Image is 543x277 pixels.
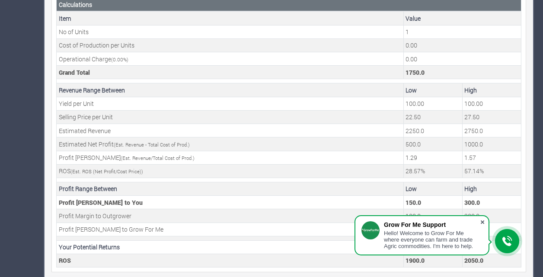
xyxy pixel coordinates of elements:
[57,209,404,223] td: Profit Margin to Outgrower
[59,86,125,94] b: Revenue Range Between
[462,124,521,137] td: Your estimated Revenue expected (Grand Total * Max. Est. Revenue Percentage)
[403,209,462,223] td: Outgrower Profit Margin (Min Estimated Profit * Outgrower Profit Margin)
[462,97,521,110] td: Your estimated maximum Yield per Unit
[57,196,404,209] td: Profit [PERSON_NAME] to You
[113,56,123,63] span: 0.00
[57,164,404,178] td: ROS
[59,243,120,251] b: Your Potential Returns
[57,38,404,52] td: Cost of Production per Units
[57,25,404,38] td: No of Units
[403,52,521,66] td: This is the operational charge by Grow For Me
[406,14,421,22] b: Value
[111,56,128,63] small: ( %)
[57,254,404,267] td: ROS
[121,155,195,161] small: (Est. Revenue/Total Cost of Prod.)
[462,110,521,124] td: Your estimated maximum Selling Price per Unit
[70,168,143,175] small: (Est. ROS (Net Profit/Cost Price))
[384,230,480,249] div: Hello! Welcome to Grow For Me where everyone can farm and trade Agric commodities. I'm here to help.
[403,254,462,267] td: Your Potential Minimum Return on Funding
[403,196,462,209] td: Your Profit Margin (Min Estimated Profit * Profit Margin)
[462,196,521,209] td: Your Profit Margin (Max Estimated Profit * Profit Margin)
[462,254,521,267] td: Your Potential Maximum Return on Funding
[57,223,404,236] td: Profit [PERSON_NAME] to Grow For Me
[403,164,462,178] td: Your estimated minimum ROS (Net Profit/Cost Price)
[403,151,462,164] td: Your estimated minimum Profit Margin (Estimated Revenue/Total Cost of Production)
[403,38,521,52] td: This is the cost of a Units
[57,124,404,137] td: Estimated Revenue
[114,141,190,148] small: (Est. Revenue - Total Cost of Prod.)
[59,185,117,193] b: Profit Range Between
[59,68,90,76] b: Grand Total
[403,97,462,110] td: Your estimated minimum Yield per Unit
[464,86,477,94] b: High
[59,14,71,22] b: Item
[403,25,521,38] td: This is the number of Units
[462,223,521,236] td: Grow For Me Profit Margin (Max Estimated Profit * Grow For Me Profit Margin)
[462,164,521,178] td: Your estimated maximum ROS (Net Profit/Cost Price)
[57,52,404,66] td: Operational Charge
[403,124,462,137] td: Your estimated Revenue expected (Grand Total * Min. Est. Revenue Percentage)
[57,137,404,151] td: Estimated Net Profit
[57,151,404,164] td: Profit [PERSON_NAME]
[462,151,521,164] td: Your estimated maximum Profit Margin (Estimated Revenue/Total Cost of Production)
[57,97,404,110] td: Yield per Unit
[57,110,404,124] td: Selling Price per Unit
[384,221,480,228] div: Grow For Me Support
[464,185,477,193] b: High
[462,137,521,151] td: Your estimated Profit to be made (Estimated Revenue - Total Cost of Production)
[462,209,521,223] td: Outgrower Profit Margin (Max Estimated Profit * Outgrower Profit Margin)
[403,66,521,79] td: This is the Total Cost. (Units Cost + (Operational Charge * Units Cost)) * No of Units
[406,86,417,94] b: Low
[403,137,462,151] td: Your estimated Profit to be made (Estimated Revenue - Total Cost of Production)
[403,110,462,124] td: Your estimated minimum Selling Price per Unit
[406,185,417,193] b: Low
